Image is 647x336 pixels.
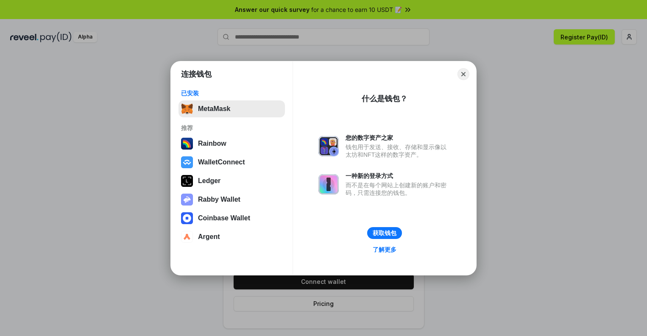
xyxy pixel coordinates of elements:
img: svg+xml,%3Csvg%20xmlns%3D%22http%3A%2F%2Fwww.w3.org%2F2000%2Fsvg%22%20fill%3D%22none%22%20viewBox... [318,136,339,156]
button: Rainbow [178,135,285,152]
img: svg+xml,%3Csvg%20xmlns%3D%22http%3A%2F%2Fwww.w3.org%2F2000%2Fsvg%22%20fill%3D%22none%22%20viewBox... [181,194,193,205]
div: Rainbow [198,140,226,147]
div: 一种新的登录方式 [346,172,451,180]
button: WalletConnect [178,154,285,171]
img: svg+xml,%3Csvg%20width%3D%22120%22%20height%3D%22120%22%20viewBox%3D%220%200%20120%20120%22%20fil... [181,138,193,150]
img: svg+xml,%3Csvg%20width%3D%2228%22%20height%3D%2228%22%20viewBox%3D%220%200%2028%2028%22%20fill%3D... [181,231,193,243]
div: 了解更多 [373,246,396,253]
div: 您的数字资产之家 [346,134,451,142]
div: Argent [198,233,220,241]
div: 什么是钱包？ [362,94,407,104]
div: MetaMask [198,105,230,113]
button: Coinbase Wallet [178,210,285,227]
img: svg+xml,%3Csvg%20xmlns%3D%22http%3A%2F%2Fwww.w3.org%2F2000%2Fsvg%22%20width%3D%2228%22%20height%3... [181,175,193,187]
button: Ledger [178,172,285,189]
div: 已安装 [181,89,282,97]
div: WalletConnect [198,158,245,166]
div: Coinbase Wallet [198,214,250,222]
div: Rabby Wallet [198,196,240,203]
h1: 连接钱包 [181,69,212,79]
a: 了解更多 [368,244,402,255]
img: svg+xml,%3Csvg%20width%3D%2228%22%20height%3D%2228%22%20viewBox%3D%220%200%2028%2028%22%20fill%3D... [181,212,193,224]
img: svg+xml,%3Csvg%20fill%3D%22none%22%20height%3D%2233%22%20viewBox%3D%220%200%2035%2033%22%20width%... [181,103,193,115]
div: 钱包用于发送、接收、存储和显示像以太坊和NFT这样的数字资产。 [346,143,451,158]
div: 获取钱包 [373,229,396,237]
img: svg+xml,%3Csvg%20width%3D%2228%22%20height%3D%2228%22%20viewBox%3D%220%200%2028%2028%22%20fill%3D... [181,156,193,168]
button: Close [457,68,469,80]
button: 获取钱包 [367,227,402,239]
button: Rabby Wallet [178,191,285,208]
div: 推荐 [181,124,282,132]
img: svg+xml,%3Csvg%20xmlns%3D%22http%3A%2F%2Fwww.w3.org%2F2000%2Fsvg%22%20fill%3D%22none%22%20viewBox... [318,174,339,194]
div: Ledger [198,177,220,185]
button: MetaMask [178,100,285,117]
div: 而不是在每个网站上创建新的账户和密码，只需连接您的钱包。 [346,181,451,197]
button: Argent [178,228,285,245]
